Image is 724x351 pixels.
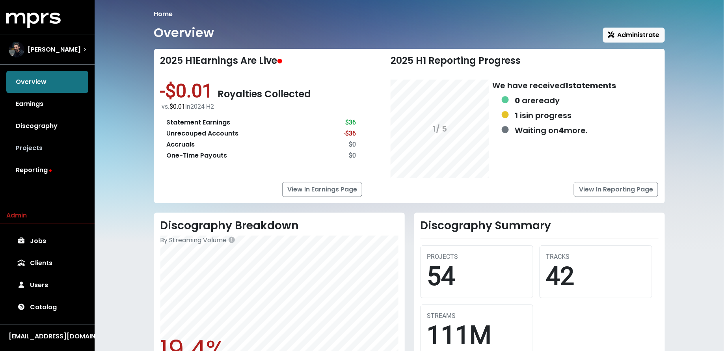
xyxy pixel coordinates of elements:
[160,219,398,232] h2: Discography Breakdown
[9,332,86,341] div: [EMAIL_ADDRESS][DOMAIN_NAME]
[154,9,665,19] nav: breadcrumb
[6,274,88,296] a: Users
[154,9,173,19] li: Home
[515,95,520,106] b: 0
[160,80,218,102] span: -$0.01
[6,159,88,181] a: Reporting
[427,321,527,351] div: 111M
[515,110,518,121] b: 1
[515,95,560,106] div: are ready
[28,45,81,54] span: [PERSON_NAME]
[344,129,356,138] div: -$36
[167,140,195,149] div: Accruals
[162,102,363,111] div: vs. in 2024 H2
[515,110,572,121] div: is in progress
[6,230,88,252] a: Jobs
[559,125,564,136] b: 4
[515,124,588,136] div: Waiting on more.
[6,137,88,159] a: Projects
[6,252,88,274] a: Clients
[6,15,61,24] a: mprs logo
[608,30,660,39] span: Administrate
[421,219,659,232] h2: Discography Summary
[603,28,665,43] button: Administrate
[167,151,227,160] div: One-Time Payouts
[391,55,658,67] div: 2025 H1 Reporting Progress
[574,182,658,197] a: View In Reporting Page
[492,80,616,178] div: We have received
[160,55,363,67] div: 2025 H1 Earnings Are Live
[9,42,24,58] img: The selected account / producer
[170,103,186,110] span: $0.01
[167,118,231,127] div: Statement Earnings
[160,236,227,245] span: By Streaming Volume
[154,25,214,40] h1: Overview
[546,252,646,262] div: TRACKS
[349,140,356,149] div: $0
[349,151,356,160] div: $0
[427,262,527,292] div: 54
[6,296,88,318] a: Catalog
[427,252,527,262] div: PROJECTS
[167,129,239,138] div: Unrecouped Accounts
[6,93,88,115] a: Earnings
[427,311,527,321] div: STREAMS
[6,331,88,342] button: [EMAIL_ADDRESS][DOMAIN_NAME]
[546,262,646,292] div: 42
[218,87,311,100] span: Royalties Collected
[345,118,356,127] div: $36
[6,115,88,137] a: Discography
[565,80,616,91] b: 1 statements
[282,182,362,197] a: View In Earnings Page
